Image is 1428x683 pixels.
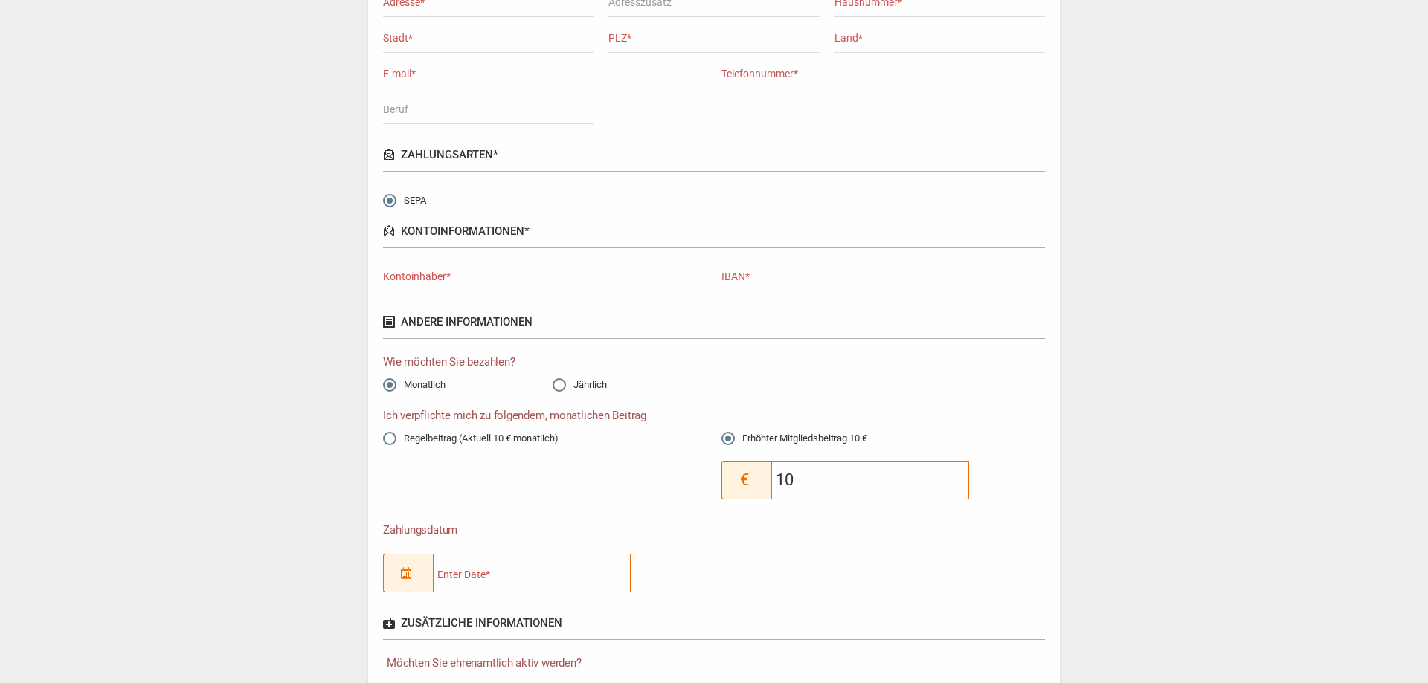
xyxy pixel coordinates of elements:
[721,60,1045,88] input: Telefonnummer*
[383,371,446,392] label: Monatlich
[383,96,594,124] input: Beruf
[387,655,1052,672] h5: Möchten Sie ehrenamtlich aktiv werden?
[433,554,631,592] input: Enter Date*
[721,263,1045,291] input: IBAN*
[383,306,1045,339] legend: Andere Informationen
[383,407,1045,424] h5: Ich verpflichte mich zu folgendem, monatlichen Beitrag
[383,431,559,446] label: Regelbeitrag (Aktuell 10 € monatlich)
[721,461,771,499] span: €
[383,607,1045,640] legend: Zusätzliche Informationen
[834,25,1045,53] input: Land*
[721,431,867,446] label: Erhöhter Mitgliedsbeitrag 10 €
[383,139,1045,172] legend: ZAHLUNGSARTEN*
[383,354,1045,371] h5: Wie möchten Sie bezahlen?
[383,263,707,291] input: Kontoinhaber*
[771,461,969,499] input: Enter Amt*
[383,25,594,53] input: Stadt*
[383,187,426,208] label: SEPA
[383,60,707,88] input: E-mail*
[383,216,1045,248] legend: Kontoinformationen*
[383,522,707,539] h5: Zahlungsdatum
[553,371,607,392] label: Jährlich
